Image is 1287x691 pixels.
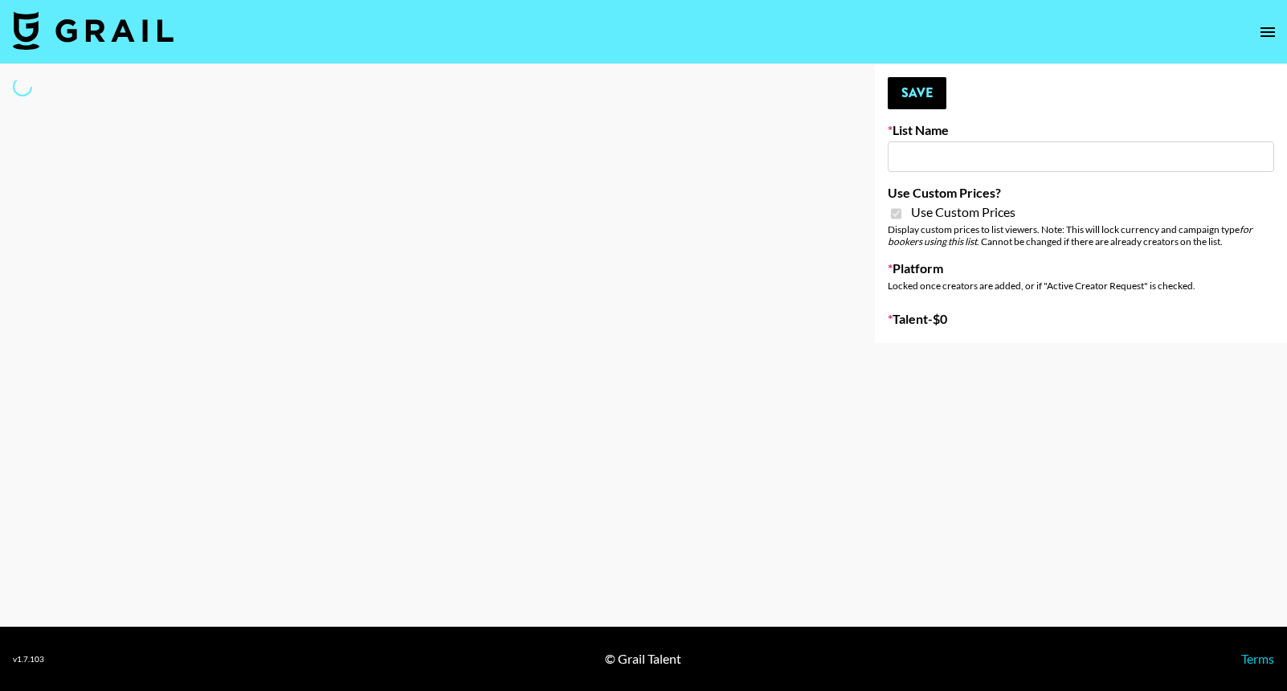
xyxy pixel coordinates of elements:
[605,651,681,667] div: © Grail Talent
[911,204,1015,220] span: Use Custom Prices
[13,11,174,50] img: Grail Talent
[888,223,1252,247] em: for bookers using this list
[13,654,44,664] div: v 1.7.103
[888,280,1274,292] div: Locked once creators are added, or if "Active Creator Request" is checked.
[888,122,1274,138] label: List Name
[888,77,946,109] button: Save
[888,185,1274,201] label: Use Custom Prices?
[888,260,1274,276] label: Platform
[888,223,1274,247] div: Display custom prices to list viewers. Note: This will lock currency and campaign type . Cannot b...
[1241,651,1274,666] a: Terms
[888,311,1274,327] label: Talent - $ 0
[1252,16,1284,48] button: open drawer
